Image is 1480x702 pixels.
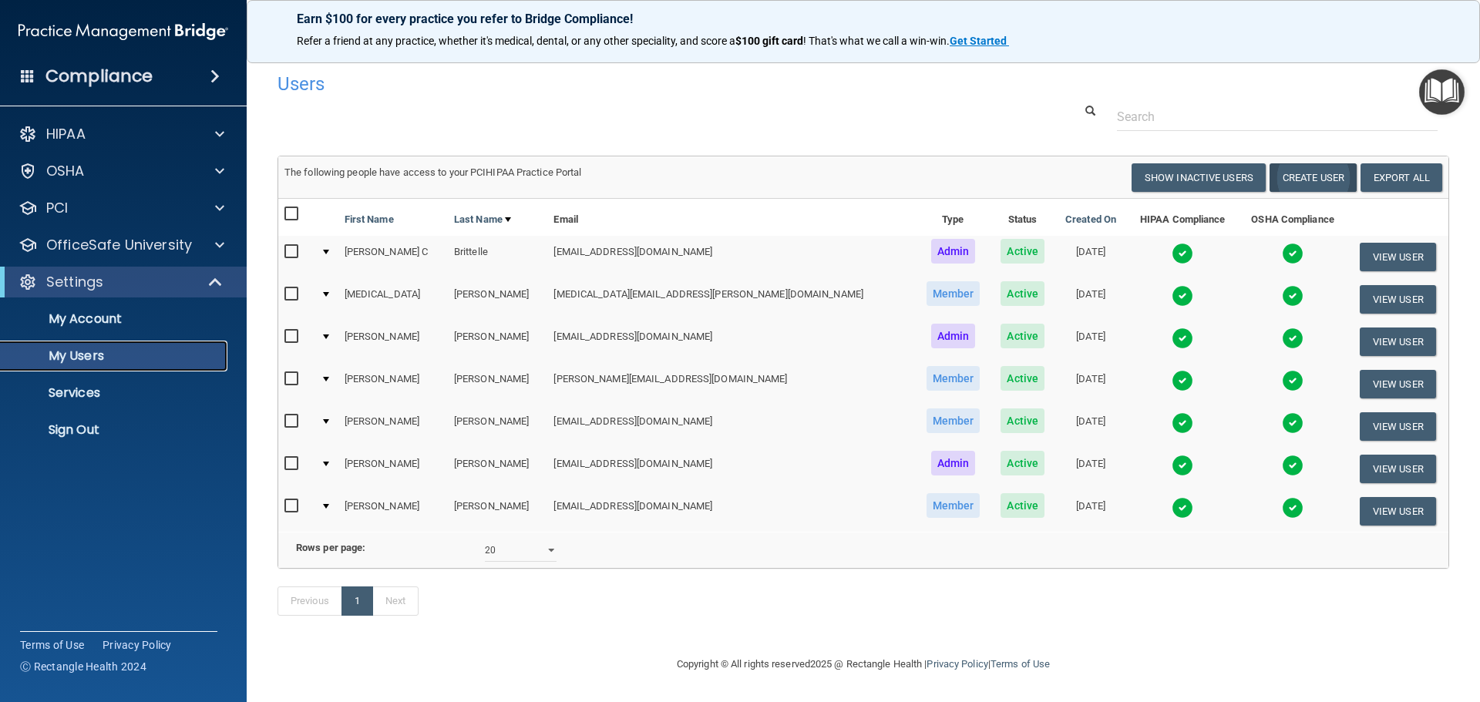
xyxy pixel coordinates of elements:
[18,125,224,143] a: HIPAA
[284,166,582,178] span: The following people have access to your PCIHIPAA Practice Portal
[1054,321,1127,363] td: [DATE]
[1054,236,1127,278] td: [DATE]
[45,65,153,87] h4: Compliance
[1282,243,1303,264] img: tick.e7d51cea.svg
[338,321,448,363] td: [PERSON_NAME]
[931,239,976,264] span: Admin
[18,273,224,291] a: Settings
[1360,243,1436,271] button: View User
[1360,455,1436,483] button: View User
[1172,370,1193,391] img: tick.e7d51cea.svg
[10,385,220,401] p: Services
[448,321,547,363] td: [PERSON_NAME]
[1270,163,1357,192] button: Create User
[46,125,86,143] p: HIPAA
[448,236,547,278] td: Brittelle
[927,658,987,670] a: Privacy Policy
[1282,370,1303,391] img: tick.e7d51cea.svg
[448,448,547,490] td: [PERSON_NAME]
[547,236,915,278] td: [EMAIL_ADDRESS][DOMAIN_NAME]
[18,16,228,47] img: PMB logo
[950,35,1007,47] strong: Get Started
[1132,163,1266,192] button: Show Inactive Users
[10,311,220,327] p: My Account
[341,586,373,616] a: 1
[1282,497,1303,519] img: tick.e7d51cea.svg
[1360,412,1436,441] button: View User
[103,637,172,653] a: Privacy Policy
[18,199,224,217] a: PCI
[1361,163,1442,192] a: Export All
[338,278,448,321] td: [MEDICAL_DATA]
[1001,281,1044,306] span: Active
[547,321,915,363] td: [EMAIL_ADDRESS][DOMAIN_NAME]
[1172,285,1193,307] img: tick.e7d51cea.svg
[448,363,547,405] td: [PERSON_NAME]
[927,408,980,433] span: Member
[1001,451,1044,475] span: Active
[1001,366,1044,391] span: Active
[296,542,365,553] b: Rows per page:
[931,324,976,348] span: Admin
[448,490,547,532] td: [PERSON_NAME]
[927,493,980,518] span: Member
[1282,285,1303,307] img: tick.e7d51cea.svg
[1360,285,1436,314] button: View User
[297,12,1430,26] p: Earn $100 for every practice you refer to Bridge Compliance!
[1172,412,1193,434] img: tick.e7d51cea.svg
[277,74,951,94] h4: Users
[448,278,547,321] td: [PERSON_NAME]
[1117,102,1438,131] input: Search
[950,35,1009,47] a: Get Started
[338,236,448,278] td: [PERSON_NAME] C
[18,162,224,180] a: OSHA
[338,405,448,448] td: [PERSON_NAME]
[372,586,419,616] a: Next
[1001,493,1044,518] span: Active
[1054,363,1127,405] td: [DATE]
[18,236,224,254] a: OfficeSafe University
[1054,490,1127,532] td: [DATE]
[991,658,1050,670] a: Terms of Use
[1127,199,1239,236] th: HIPAA Compliance
[547,490,915,532] td: [EMAIL_ADDRESS][DOMAIN_NAME]
[297,35,735,47] span: Refer a friend at any practice, whether it's medical, dental, or any other speciality, and score a
[46,273,103,291] p: Settings
[46,236,192,254] p: OfficeSafe University
[547,405,915,448] td: [EMAIL_ADDRESS][DOMAIN_NAME]
[927,366,980,391] span: Member
[338,448,448,490] td: [PERSON_NAME]
[1419,69,1465,115] button: Open Resource Center
[1282,412,1303,434] img: tick.e7d51cea.svg
[735,35,803,47] strong: $100 gift card
[338,363,448,405] td: [PERSON_NAME]
[1172,497,1193,519] img: tick.e7d51cea.svg
[20,659,146,674] span: Ⓒ Rectangle Health 2024
[547,448,915,490] td: [EMAIL_ADDRESS][DOMAIN_NAME]
[10,422,220,438] p: Sign Out
[547,199,915,236] th: Email
[1001,324,1044,348] span: Active
[345,210,394,229] a: First Name
[1172,327,1193,349] img: tick.e7d51cea.svg
[1282,455,1303,476] img: tick.e7d51cea.svg
[1360,370,1436,398] button: View User
[20,637,84,653] a: Terms of Use
[1001,408,1044,433] span: Active
[915,199,991,236] th: Type
[448,405,547,448] td: [PERSON_NAME]
[1282,327,1303,349] img: tick.e7d51cea.svg
[1172,243,1193,264] img: tick.e7d51cea.svg
[46,162,85,180] p: OSHA
[1239,199,1347,236] th: OSHA Compliance
[1360,497,1436,526] button: View User
[547,363,915,405] td: [PERSON_NAME][EMAIL_ADDRESS][DOMAIN_NAME]
[10,348,220,364] p: My Users
[1001,239,1044,264] span: Active
[931,451,976,475] span: Admin
[1054,405,1127,448] td: [DATE]
[1054,448,1127,490] td: [DATE]
[46,199,68,217] p: PCI
[338,490,448,532] td: [PERSON_NAME]
[582,640,1145,689] div: Copyright © All rights reserved 2025 @ Rectangle Health | |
